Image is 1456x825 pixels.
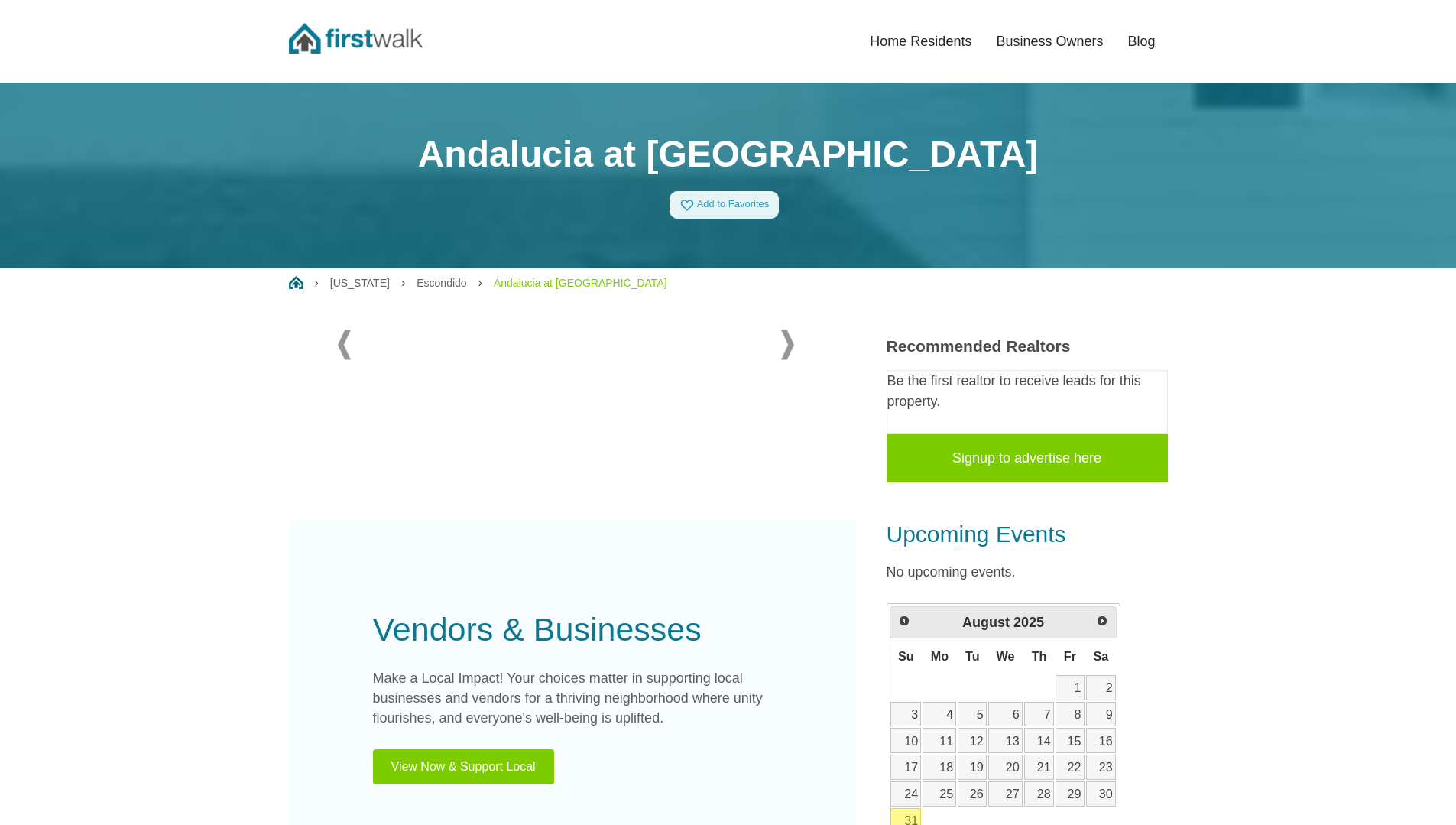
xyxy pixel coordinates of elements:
[1086,702,1116,727] a: 9
[892,609,916,633] a: Prev
[289,23,423,54] img: FirstWalk
[887,521,1168,548] h3: Upcoming Events
[887,434,1168,482] a: Signup to advertise here
[1056,675,1085,700] a: 1
[1115,24,1167,58] a: Blog
[988,755,1023,780] a: 20
[988,728,1023,753] a: 13
[962,615,1010,630] span: August
[289,132,1168,177] h1: Andalucia at [GEOGRAPHIC_DATA]
[931,649,949,663] span: Monday
[898,615,910,627] span: Prev
[923,728,956,753] a: 11
[330,277,390,289] a: [US_STATE]
[984,24,1115,58] a: Business Owners
[1024,781,1054,807] a: 28
[958,781,987,807] a: 26
[417,277,466,289] a: Escondido
[890,755,921,780] a: 17
[1086,755,1116,780] a: 23
[494,277,667,289] a: Andalucia at [GEOGRAPHIC_DATA]
[997,649,1015,663] span: Wednesday
[965,649,980,663] span: Tuesday
[988,781,1023,807] a: 27
[923,702,956,727] a: 4
[890,702,921,727] a: 3
[373,749,554,784] button: View Now & Support Local
[373,669,772,729] p: Make a Local Impact! Your choices matter in supporting local businesses and vendors for a thrivin...
[890,728,921,753] a: 10
[887,562,1168,583] p: No upcoming events.
[1056,728,1085,753] a: 15
[988,702,1023,727] a: 6
[1056,781,1085,807] a: 29
[1032,649,1047,663] span: Thursday
[887,336,1168,356] h3: Recommended Realtors
[923,755,956,780] a: 18
[1056,702,1085,727] a: 8
[1086,728,1116,753] a: 16
[1024,755,1054,780] a: 21
[1086,781,1116,807] a: 30
[1090,609,1114,633] a: Next
[1013,615,1044,630] span: 2025
[1024,702,1054,727] a: 7
[923,781,956,807] a: 25
[958,755,987,780] a: 19
[887,371,1167,412] p: Be the first realtor to receive leads for this property.
[898,649,914,663] span: Sunday
[890,781,921,807] a: 24
[958,728,987,753] a: 12
[1024,728,1054,753] a: 14
[670,191,780,219] a: Add to Favorites
[858,24,984,58] a: Home Residents
[1086,675,1116,700] a: 2
[373,605,772,654] div: Vendors & Businesses
[697,199,770,210] span: Add to Favorites
[1056,755,1085,780] a: 22
[1064,649,1076,663] span: Friday
[1096,615,1108,627] span: Next
[1093,649,1108,663] span: Saturday
[958,702,987,727] a: 5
